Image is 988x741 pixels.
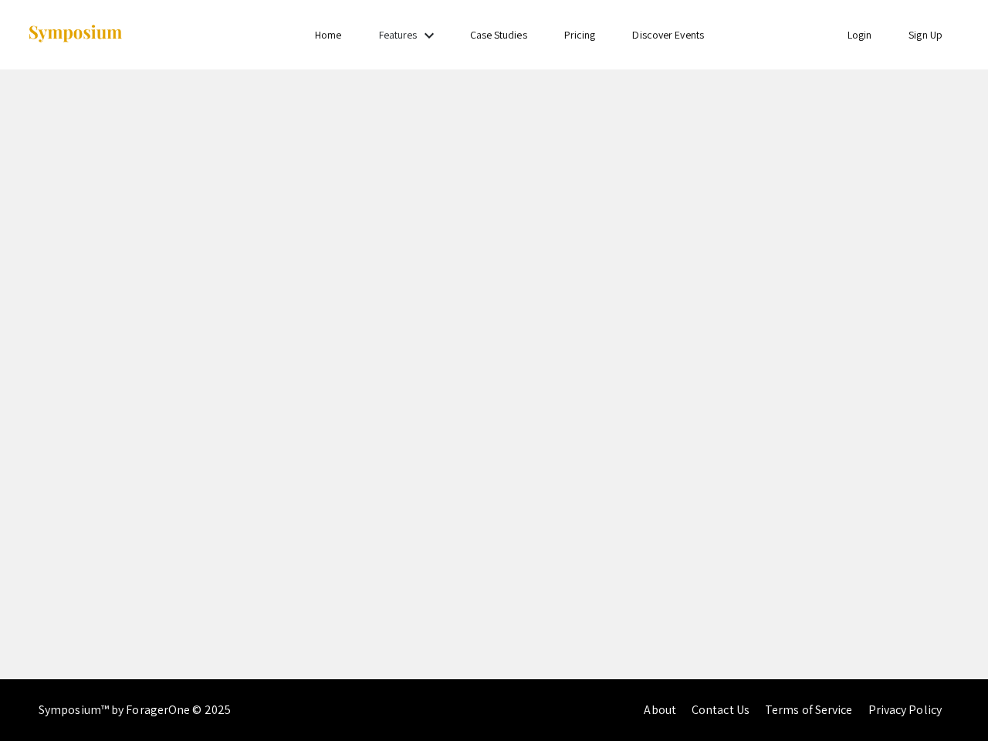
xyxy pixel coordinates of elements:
a: Contact Us [692,702,749,718]
a: Privacy Policy [868,702,942,718]
a: Home [315,28,341,42]
a: Pricing [564,28,596,42]
a: About [644,702,676,718]
a: Features [379,28,418,42]
mat-icon: Expand Features list [420,26,438,45]
a: Discover Events [632,28,704,42]
a: Case Studies [470,28,527,42]
a: Sign Up [908,28,942,42]
a: Login [848,28,872,42]
a: Terms of Service [765,702,853,718]
div: Symposium™ by ForagerOne © 2025 [39,679,231,741]
img: Symposium by ForagerOne [27,24,123,45]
